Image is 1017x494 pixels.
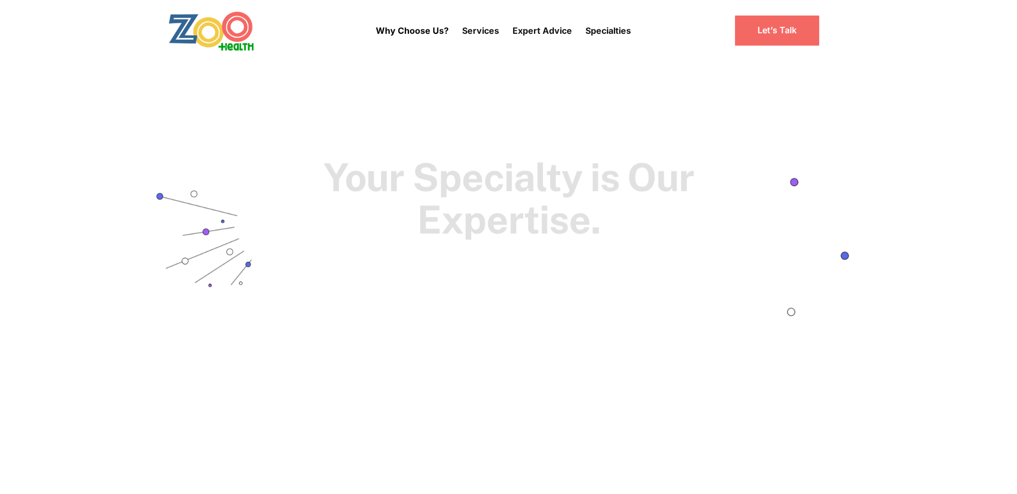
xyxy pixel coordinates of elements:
a: Expert Advice [513,19,572,42]
div: Specialties [585,8,631,53]
div: Expert Advice [513,8,572,53]
div: Services [462,8,499,53]
a: Let’s Talk [734,14,820,46]
h1: Your Specialty is Our Expertise. [228,156,789,241]
a: home [168,11,284,51]
a: Why Choose Us? [376,16,449,46]
a: Specialties [585,25,631,36]
p: Expert Advice [513,24,572,37]
p: Services [462,24,499,37]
